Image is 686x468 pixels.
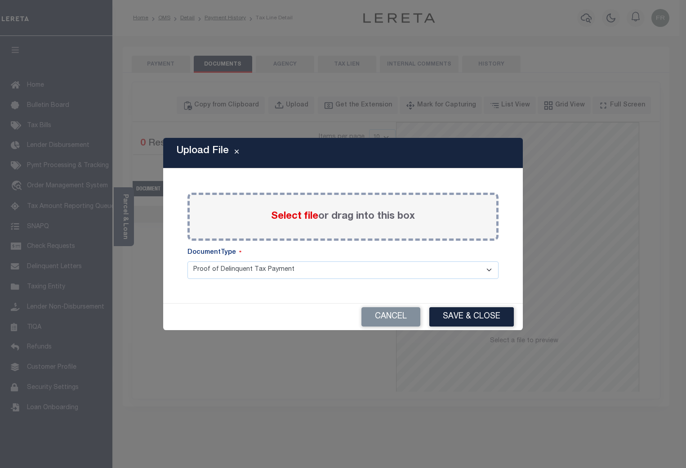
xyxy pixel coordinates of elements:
[361,307,420,327] button: Cancel
[229,148,245,159] button: Close
[271,212,318,221] span: Select file
[429,307,514,327] button: Save & Close
[271,209,415,224] label: or drag into this box
[187,248,241,258] label: DocumentType
[177,145,229,157] h5: Upload File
